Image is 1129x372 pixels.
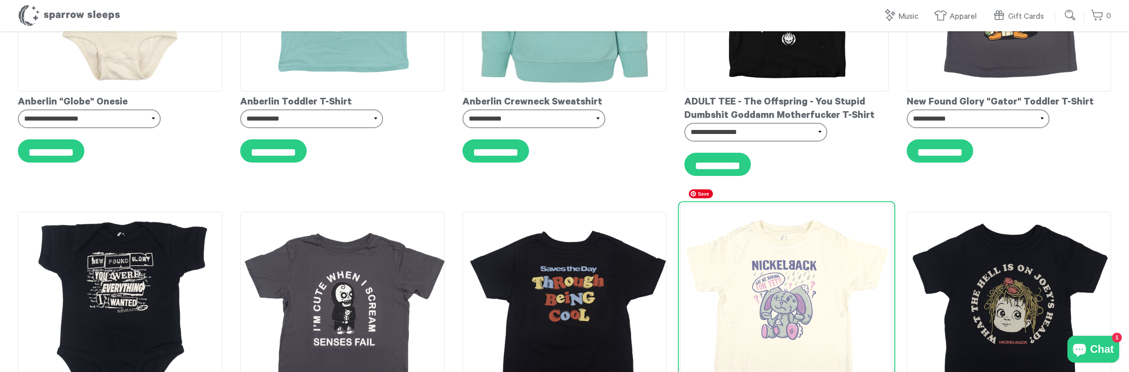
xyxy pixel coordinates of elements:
[1065,336,1122,365] inbox-online-store-chat: Shopify online store chat
[1062,6,1079,24] input: Submit
[689,189,713,198] span: Save
[18,4,121,27] h1: Sparrow Sleeps
[240,92,445,109] div: Anberlin Toddler T-Shirt
[684,92,889,123] div: ADULT TEE - The Offspring - You Stupid Dumbshit Goddamn Motherfucker T-Shirt
[934,7,981,26] a: Apparel
[18,92,222,109] div: Anberlin "Globe" Onesie
[907,92,1111,109] div: New Found Glory "Gator" Toddler T-Shirt
[462,92,667,109] div: Anberlin Crewneck Sweatshirt
[1091,7,1111,26] a: 0
[883,7,923,26] a: Music
[992,7,1048,26] a: Gift Cards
